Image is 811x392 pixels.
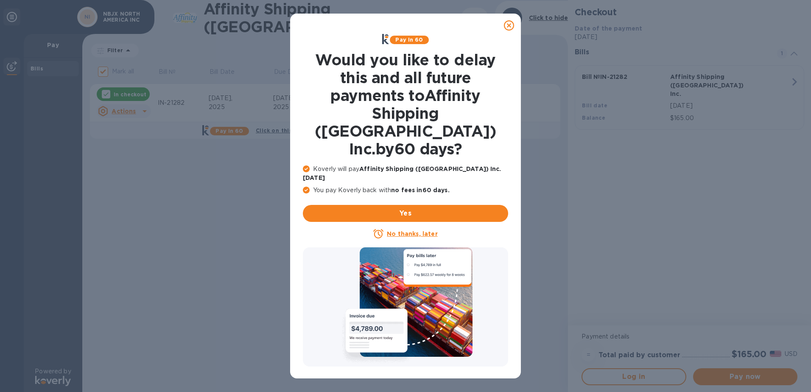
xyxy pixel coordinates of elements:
[395,36,423,43] b: Pay in 60
[387,230,437,237] u: No thanks, later
[303,186,508,195] p: You pay Koverly back with
[303,165,501,181] b: Affinity Shipping ([GEOGRAPHIC_DATA]) Inc. [DATE]
[310,208,501,218] span: Yes
[303,205,508,222] button: Yes
[303,165,508,182] p: Koverly will pay
[303,51,508,158] h1: Would you like to delay this and all future payments to Affinity Shipping ([GEOGRAPHIC_DATA]) Inc...
[391,187,449,193] b: no fees in 60 days .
